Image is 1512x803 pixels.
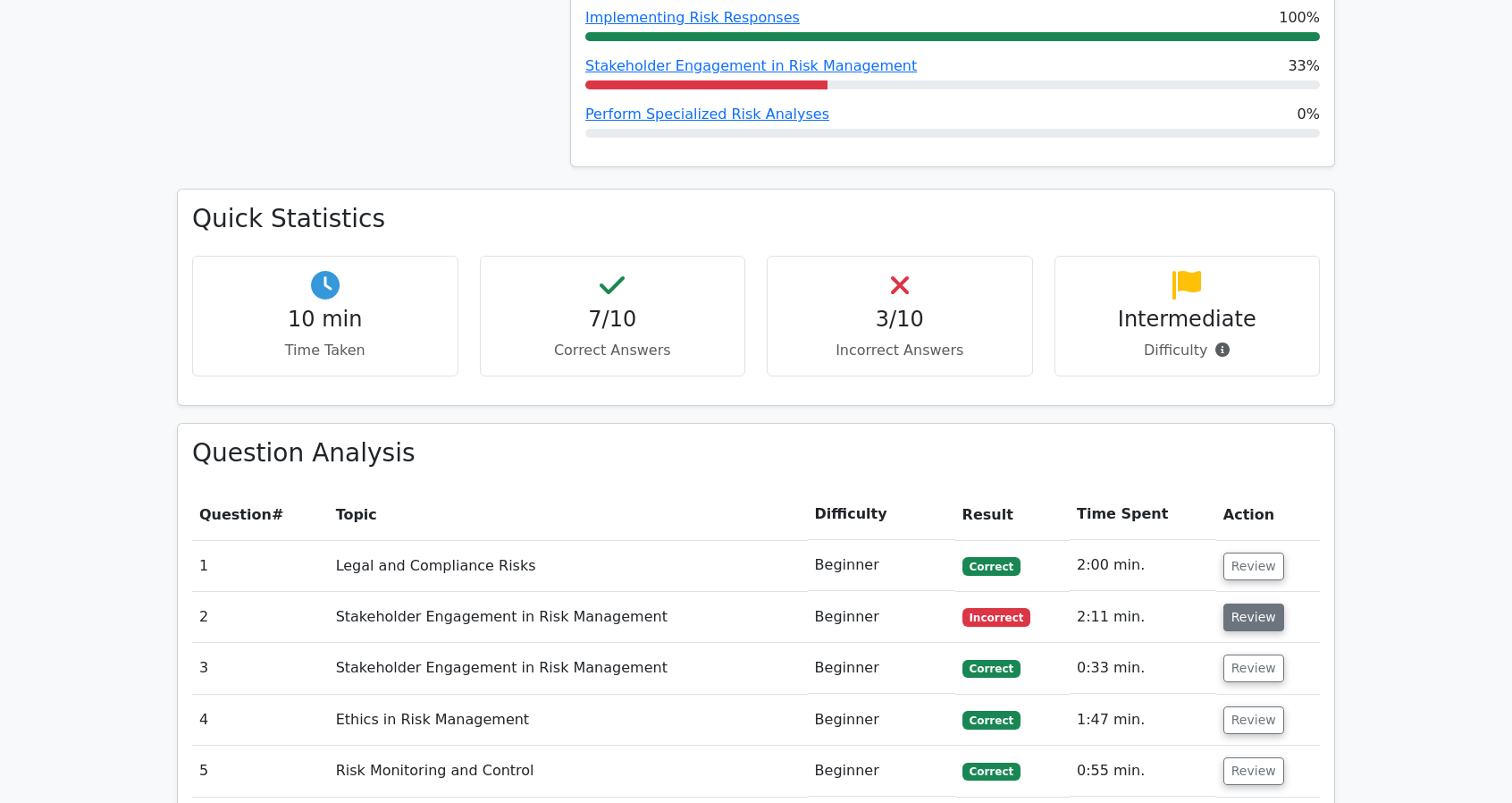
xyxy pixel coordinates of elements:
[782,340,1018,361] p: Incorrect Answers
[207,307,443,333] h4: 10 min
[192,643,329,694] td: 3
[808,643,955,694] td: Beginner
[329,643,808,694] td: Stakeholder Engagement in Risk Management
[192,204,1320,234] h3: Quick Statistics
[192,592,329,643] td: 2
[329,489,808,540] th: Topic
[495,307,731,333] h4: 7/10
[1223,553,1284,580] button: Review
[1070,643,1216,694] td: 0:33 min.
[808,540,955,591] td: Beginner
[329,746,808,797] td: Risk Monitoring and Control
[1223,757,1284,785] button: Review
[962,608,1031,626] span: Incorrect
[1070,307,1306,333] h4: Intermediate
[329,592,808,643] td: Stakeholder Engagement in Risk Management
[207,340,443,361] p: Time Taken
[329,540,808,591] td: Legal and Compliance Risks
[1288,55,1320,77] span: 33%
[192,489,329,540] th: #
[1070,592,1216,643] td: 2:11 min.
[1223,706,1284,734] button: Review
[808,489,955,540] th: Difficulty
[1223,604,1284,631] button: Review
[585,9,800,26] a: Implementing Risk Responses
[1279,7,1320,29] span: 100%
[1216,489,1320,540] th: Action
[955,489,1070,540] th: Result
[808,746,955,797] td: Beginner
[192,746,329,797] td: 5
[962,557,1021,575] span: Correct
[495,340,731,361] p: Correct Answers
[199,506,272,523] span: Question
[962,660,1021,678] span: Correct
[585,106,829,123] a: Perform Specialized Risk Analyses
[1298,104,1320,125] span: 0%
[808,592,955,643] td: Beginner
[192,438,1320,469] h3: Question Analysis
[782,307,1018,333] h4: 3/10
[1223,655,1284,682] button: Review
[962,711,1021,729] span: Correct
[192,695,329,746] td: 4
[192,540,329,591] td: 1
[1070,540,1216,591] td: 2:00 min.
[585,57,917,74] a: Stakeholder Engagement in Risk Management
[329,695,808,746] td: Ethics in Risk Management
[808,695,955,746] td: Beginner
[1070,489,1216,540] th: Time Spent
[1070,340,1306,361] p: Difficulty
[1070,746,1216,797] td: 0:55 min.
[1070,695,1216,746] td: 1:47 min.
[962,763,1021,781] span: Correct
